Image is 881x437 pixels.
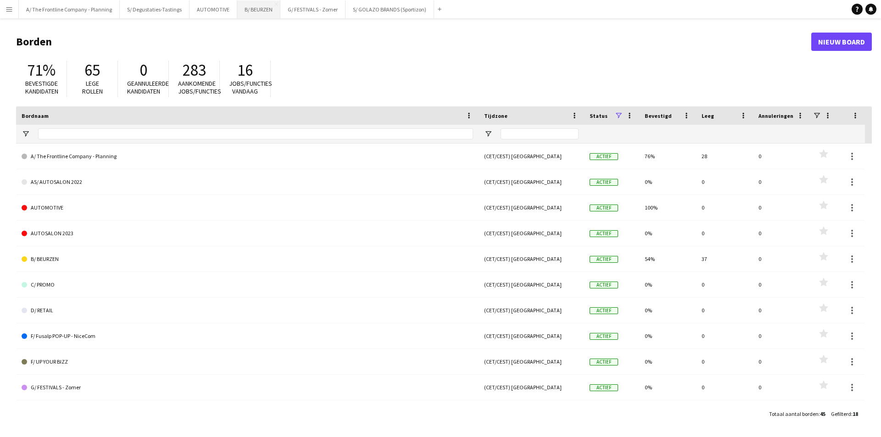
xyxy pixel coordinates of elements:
[590,359,618,365] span: Actief
[22,375,473,400] a: G/ FESTIVALS - Zomer
[590,205,618,211] span: Actief
[639,272,696,297] div: 0%
[484,130,492,138] button: Open Filtermenu
[590,282,618,288] span: Actief
[22,169,473,195] a: AS/ AUTOSALON 2022
[501,128,579,139] input: Tijdzone Filter Invoer
[811,33,872,51] a: Nieuw board
[753,221,810,246] div: 0
[22,349,473,375] a: F/ UP YOUR BIZZ
[38,128,473,139] input: Bordnaam Filter Invoer
[590,112,608,119] span: Status
[590,230,618,237] span: Actief
[820,410,825,417] span: 45
[696,323,753,348] div: 0
[16,35,811,49] h1: Borden
[479,221,584,246] div: (CET/CEST) [GEOGRAPHIC_DATA]
[484,112,507,119] span: Tijdzone
[183,60,206,80] span: 283
[639,246,696,271] div: 54%
[479,246,584,271] div: (CET/CEST) [GEOGRAPHIC_DATA]
[590,153,618,160] span: Actief
[753,298,810,323] div: 0
[696,169,753,194] div: 0
[479,144,584,169] div: (CET/CEST) [GEOGRAPHIC_DATA]
[696,144,753,169] div: 28
[590,179,618,186] span: Actief
[22,298,473,323] a: D/ RETAIL
[22,400,473,426] a: L/ Landrover Pop-Up Store Knokke - The Red Line
[479,323,584,348] div: (CET/CEST) [GEOGRAPHIC_DATA]
[696,349,753,374] div: 0
[479,400,584,426] div: (CET/CEST) [GEOGRAPHIC_DATA]
[84,60,100,80] span: 65
[831,405,858,423] div: :
[22,323,473,349] a: F/ Fusalp POP-UP - NiceCom
[178,79,221,95] span: Aankomende jobs/functies
[479,349,584,374] div: (CET/CEST) [GEOGRAPHIC_DATA]
[696,400,753,426] div: 0
[590,307,618,314] span: Actief
[769,405,825,423] div: :
[25,79,58,95] span: Bevestigde kandidaten
[479,169,584,194] div: (CET/CEST) [GEOGRAPHIC_DATA]
[590,256,618,263] span: Actief
[831,410,851,417] span: Gefilterd
[120,0,190,18] button: S/ Degustaties-Tastings
[280,0,346,18] button: G/ FESTIVALS - Zomer
[753,375,810,400] div: 0
[639,195,696,220] div: 100%
[82,79,103,95] span: Lege rollen
[22,112,49,119] span: Bordnaam
[22,144,473,169] a: A/ The Frontline Company - Planning
[753,349,810,374] div: 0
[22,221,473,246] a: AUTOSALON 2023
[127,79,169,95] span: Geannuleerde kandidaten
[190,0,237,18] button: AUTOMOTIVE
[22,272,473,298] a: C/ PROMO
[237,0,280,18] button: B/ BEURZEN
[237,60,253,80] span: 16
[753,144,810,169] div: 0
[639,144,696,169] div: 76%
[702,112,714,119] span: Leeg
[639,400,696,426] div: 0%
[696,246,753,271] div: 37
[753,195,810,220] div: 0
[758,112,793,119] span: Annuleringen
[639,298,696,323] div: 0%
[139,60,147,80] span: 0
[27,60,56,80] span: 71%
[479,375,584,400] div: (CET/CEST) [GEOGRAPHIC_DATA]
[479,272,584,297] div: (CET/CEST) [GEOGRAPHIC_DATA]
[22,246,473,272] a: B/ BEURZEN
[639,221,696,246] div: 0%
[696,298,753,323] div: 0
[696,195,753,220] div: 0
[22,130,30,138] button: Open Filtermenu
[753,272,810,297] div: 0
[590,384,618,391] span: Actief
[639,375,696,400] div: 0%
[479,298,584,323] div: (CET/CEST) [GEOGRAPHIC_DATA]
[645,112,672,119] span: Bevestigd
[22,195,473,221] a: AUTOMOTIVE
[229,79,272,95] span: Jobs/functies vandaag
[639,169,696,194] div: 0%
[753,400,810,426] div: 0
[696,272,753,297] div: 0
[639,323,696,348] div: 0%
[696,221,753,246] div: 0
[696,375,753,400] div: 0
[639,349,696,374] div: 0%
[753,169,810,194] div: 0
[590,333,618,340] span: Actief
[753,323,810,348] div: 0
[479,195,584,220] div: (CET/CEST) [GEOGRAPHIC_DATA]
[769,410,819,417] span: Totaal aantal borden
[19,0,120,18] button: A/ The Frontline Company - Planning
[753,246,810,271] div: 0
[853,410,858,417] span: 18
[346,0,434,18] button: S/ GOLAZO BRANDS (Sportizon)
